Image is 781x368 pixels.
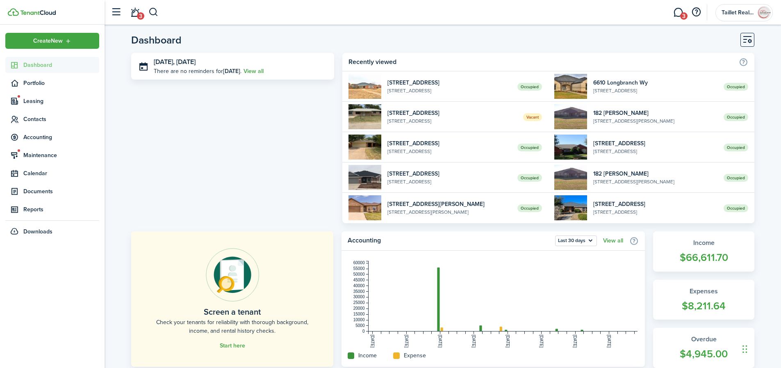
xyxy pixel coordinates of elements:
tspan: 20000 [353,306,365,311]
img: 1 [554,74,587,99]
tspan: [DATE] [371,335,375,348]
widget-list-item-description: [STREET_ADDRESS] [387,117,517,125]
img: 1 [348,165,381,190]
widget-list-item-description: [STREET_ADDRESS][PERSON_NAME] [593,178,717,185]
widget-list-item-description: [STREET_ADDRESS] [593,208,717,216]
widget-list-item-title: 6610 Longbranch Wy [593,78,717,87]
widget-list-item-title: [STREET_ADDRESS] [593,200,717,208]
widget-list-item-title: [STREET_ADDRESS] [593,139,717,148]
span: Occupied [724,113,748,121]
widget-stats-title: Expenses [661,286,746,296]
span: Accounting [23,133,99,142]
span: Dashboard [23,61,99,69]
tspan: 35000 [353,289,365,294]
home-widget-title: Income [358,351,377,360]
span: Occupied [517,144,542,151]
button: Search [148,5,159,19]
widget-stats-title: Income [661,238,746,248]
div: Drag [742,337,747,361]
widget-list-item-title: [STREET_ADDRESS] [387,78,512,87]
button: Open menu [715,4,773,21]
img: 1 [348,74,381,99]
span: Occupied [724,83,748,91]
img: 1 [554,135,587,160]
widget-list-item-description: [STREET_ADDRESS] [387,87,512,94]
h3: [DATE], [DATE] [154,57,328,67]
a: Income$66,611.70 [653,231,754,272]
widget-list-item-description: [STREET_ADDRESS][PERSON_NAME] [387,208,512,216]
b: [DATE] [223,67,240,75]
widget-list-item-title: [STREET_ADDRESS] [387,109,517,117]
a: Expenses$8,211.64 [653,280,754,320]
button: Open menu [555,235,597,246]
widget-list-item-description: [STREET_ADDRESS] [387,178,512,185]
img: TenantCloud [8,8,19,16]
home-widget-title: Accounting [348,235,551,246]
home-placeholder-title: Screen a tenant [204,306,261,318]
button: Customise [740,33,754,47]
span: Occupied [517,174,542,182]
widget-stats-title: Overdue [661,334,746,344]
button: Open menu [5,33,99,49]
img: 1 [348,135,381,160]
span: Occupied [724,204,748,212]
span: Calendar [23,169,99,178]
tspan: 10000 [353,318,365,322]
a: Overdue$4,945.00 [653,328,754,368]
tspan: 45000 [353,278,365,282]
widget-stats-count: $8,211.64 [661,298,746,314]
tspan: [DATE] [404,335,409,348]
tspan: [DATE] [607,335,611,348]
span: Create New [33,38,63,44]
span: Reports [23,205,99,214]
widget-list-item-description: [STREET_ADDRESS] [387,148,512,155]
span: Contacts [23,115,99,123]
a: Start here [220,343,245,349]
img: 1 [348,195,381,220]
span: 3 [137,12,144,20]
button: Open sidebar [108,5,124,20]
img: 1 [554,104,587,129]
tspan: 60000 [353,261,365,265]
tspan: [DATE] [472,335,476,348]
span: Occupied [517,83,542,91]
tspan: 15000 [353,312,365,316]
a: Notifications [127,2,143,23]
img: 1 [554,165,587,190]
home-placeholder-description: Check your tenants for reliability with thorough background, income, and rental history checks. [150,318,315,335]
span: Portfolio [23,79,99,87]
span: Occupied [517,204,542,212]
widget-list-item-title: 182 [PERSON_NAME] [593,169,717,178]
img: 1 [554,195,587,220]
a: Dashboard [5,57,99,73]
tspan: 0 [362,329,365,334]
span: Documents [23,187,99,196]
p: There are no reminders for . [154,67,241,75]
span: Occupied [724,174,748,182]
home-widget-title: Expense [404,351,426,360]
widget-stats-count: $4,945.00 [661,346,746,362]
tspan: [DATE] [438,335,442,348]
img: TenantCloud [20,10,56,15]
a: Reports [5,201,99,217]
widget-stats-count: $66,611.70 [661,250,746,265]
a: Messaging [670,2,686,23]
widget-list-item-title: [STREET_ADDRESS][PERSON_NAME] [387,200,512,208]
tspan: 40000 [353,283,365,288]
tspan: [DATE] [505,335,510,348]
span: Maintenance [23,151,99,160]
home-widget-title: Recently viewed [348,57,735,67]
a: View all [244,67,264,75]
a: View all [603,238,623,244]
tspan: 5000 [356,323,365,328]
tspan: 50000 [353,272,365,277]
tspan: 30000 [353,295,365,299]
iframe: Chat Widget [740,329,781,368]
widget-list-item-title: 182 [PERSON_NAME] [593,109,717,117]
span: Vacant [523,113,542,121]
button: Open resource center [689,5,703,19]
img: 1 [348,104,381,129]
tspan: [DATE] [539,335,544,348]
span: 3 [680,12,688,20]
button: Last 30 days [555,235,597,246]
